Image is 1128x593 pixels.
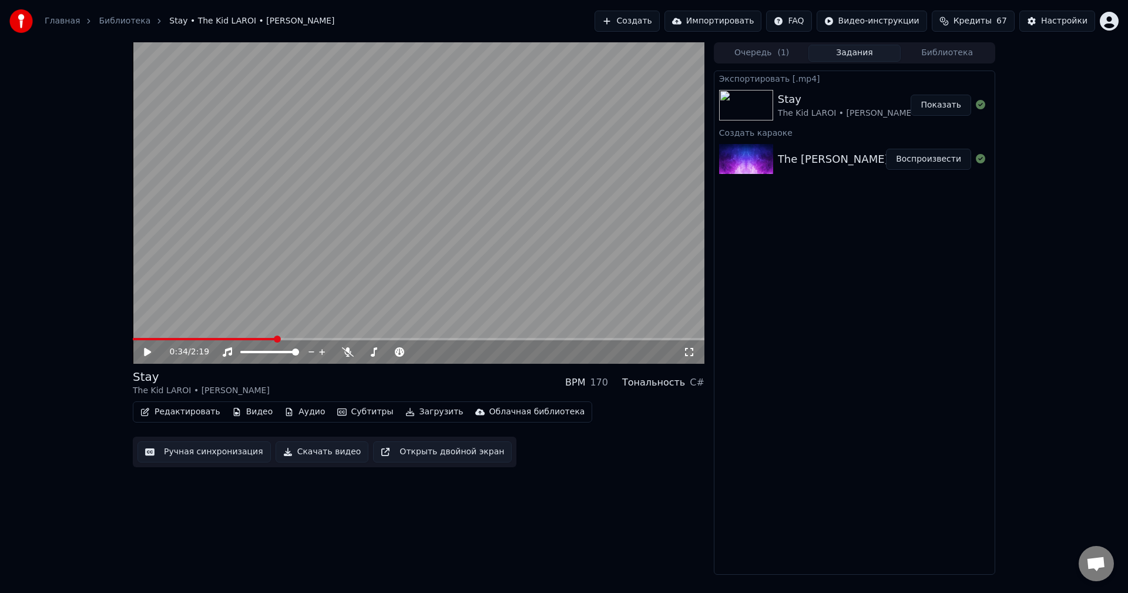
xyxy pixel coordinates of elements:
span: Кредиты [954,15,992,27]
button: Импортировать [664,11,762,32]
div: C# [690,376,704,390]
button: Загрузить [401,404,468,420]
span: 67 [996,15,1007,27]
button: Создать [595,11,659,32]
span: 2:19 [191,346,209,358]
div: / [170,346,198,358]
div: The [PERSON_NAME], [PERSON_NAME] - Stay (Lyrics) 4 [778,151,1069,167]
button: Открыть двойной экран [373,441,512,463]
button: Очередь [716,45,808,62]
span: Stay • The Kid LAROI • [PERSON_NAME] [169,15,334,27]
button: Видео-инструкции [817,11,927,32]
button: Воспроизвести [886,149,971,170]
div: 170 [590,376,608,390]
div: Настройки [1041,15,1087,27]
button: Редактировать [136,404,225,420]
div: Создать караоке [714,125,995,139]
div: The Kid LAROI • [PERSON_NAME] [778,108,915,119]
div: Экспортировать [.mp4] [714,71,995,85]
button: Библиотека [901,45,993,62]
button: Видео [227,404,278,420]
img: youka [9,9,33,33]
div: Stay [778,91,915,108]
div: Stay [133,368,270,385]
button: Субтитры [333,404,398,420]
button: Аудио [280,404,330,420]
div: The Kid LAROI • [PERSON_NAME] [133,385,270,397]
button: Ручная синхронизация [137,441,271,463]
div: Открытый чат [1079,546,1114,581]
button: Задания [808,45,901,62]
span: 0:34 [170,346,188,358]
div: BPM [565,376,585,390]
button: FAQ [766,11,811,32]
span: ( 1 ) [777,47,789,59]
button: Настройки [1019,11,1095,32]
nav: breadcrumb [45,15,335,27]
div: Тональность [622,376,685,390]
button: Кредиты67 [932,11,1015,32]
button: Показать [911,95,971,116]
a: Библиотека [99,15,150,27]
a: Главная [45,15,80,27]
div: Облачная библиотека [489,406,585,418]
button: Скачать видео [276,441,369,463]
